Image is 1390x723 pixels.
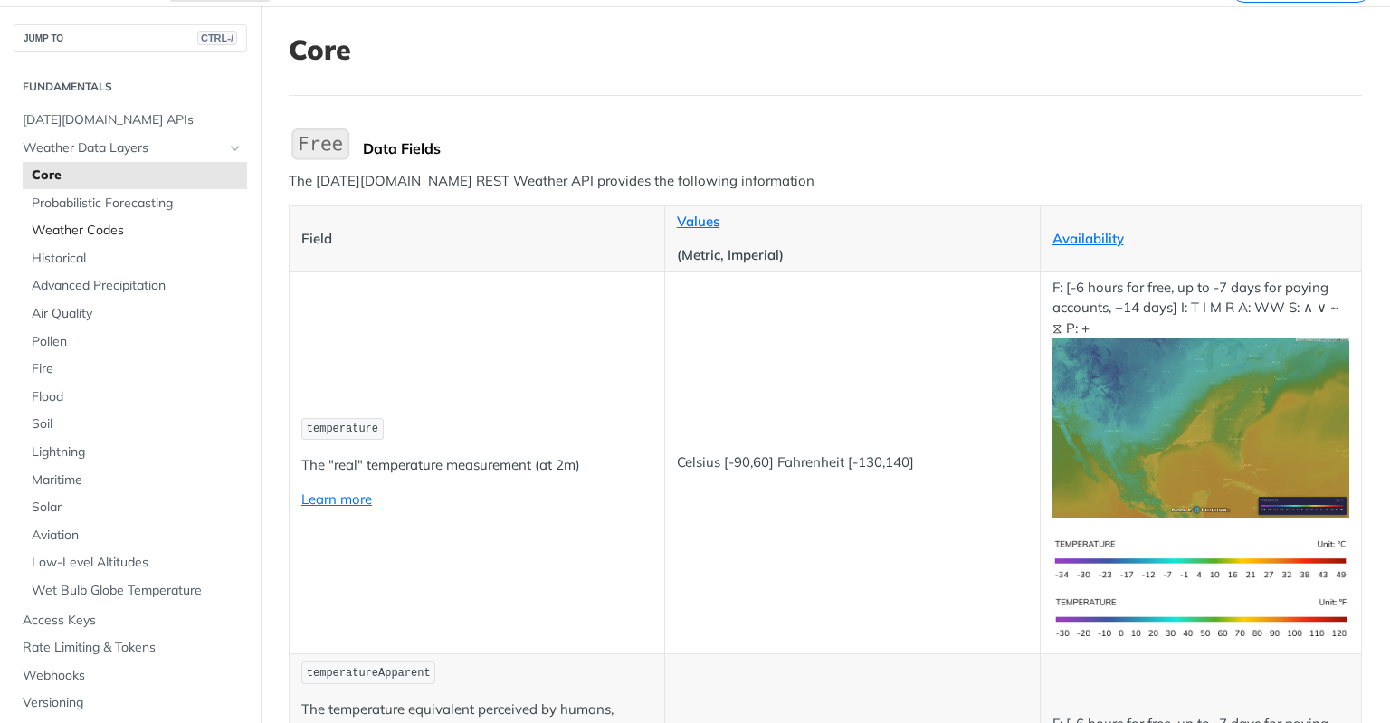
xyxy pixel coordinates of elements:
[14,607,247,634] a: Access Keys
[14,24,247,52] button: JUMP TOCTRL-/
[14,135,247,162] a: Weather Data LayersHide subpages for Weather Data Layers
[301,490,372,508] a: Learn more
[1052,608,1350,625] span: Expand image
[14,662,247,690] a: Webhooks
[23,549,247,576] a: Low-Level Altitudes
[677,245,1028,266] p: (Metric, Imperial)
[301,229,652,250] p: Field
[289,33,1362,66] h1: Core
[307,423,378,435] span: temperature
[32,195,243,213] span: Probabilistic Forecasting
[677,452,1028,473] p: Celsius [-90,60] Fahrenheit [-130,140]
[23,162,247,189] a: Core
[23,577,247,604] a: Wet Bulb Globe Temperature
[23,245,247,272] a: Historical
[1052,230,1124,247] a: Availability
[32,388,243,406] span: Flood
[23,217,247,244] a: Weather Codes
[14,107,247,134] a: [DATE][DOMAIN_NAME] APIs
[23,639,243,657] span: Rate Limiting & Tokens
[23,494,247,521] a: Solar
[23,384,247,411] a: Flood
[289,171,1362,192] p: The [DATE][DOMAIN_NAME] REST Weather API provides the following information
[23,467,247,494] a: Maritime
[32,305,243,323] span: Air Quality
[14,634,247,661] a: Rate Limiting & Tokens
[228,141,243,156] button: Hide subpages for Weather Data Layers
[307,667,431,680] span: temperatureApparent
[301,455,652,476] p: The "real" temperature measurement (at 2m)
[32,360,243,378] span: Fire
[23,111,243,129] span: [DATE][DOMAIN_NAME] APIs
[23,439,247,466] a: Lightning
[23,272,247,300] a: Advanced Precipitation
[23,190,247,217] a: Probabilistic Forecasting
[23,612,243,630] span: Access Keys
[1052,278,1350,518] p: F: [-6 hours for free, up to -7 days for paying accounts, +14 days] I: T I M R A: WW S: ∧ ∨ ~ ⧖ P: +
[197,31,237,45] span: CTRL-/
[23,411,247,438] a: Soil
[32,250,243,268] span: Historical
[23,328,247,356] a: Pollen
[1052,550,1350,567] span: Expand image
[363,139,1362,157] div: Data Fields
[32,527,243,545] span: Aviation
[32,443,243,461] span: Lightning
[32,415,243,433] span: Soil
[23,694,243,712] span: Versioning
[32,222,243,240] span: Weather Codes
[23,522,247,549] a: Aviation
[32,499,243,517] span: Solar
[23,300,247,328] a: Air Quality
[32,471,243,490] span: Maritime
[1052,418,1350,435] span: Expand image
[23,139,224,157] span: Weather Data Layers
[32,277,243,295] span: Advanced Precipitation
[23,667,243,685] span: Webhooks
[32,554,243,572] span: Low-Level Altitudes
[677,213,719,230] a: Values
[23,356,247,383] a: Fire
[32,333,243,351] span: Pollen
[32,166,243,185] span: Core
[14,79,247,95] h2: Fundamentals
[14,690,247,717] a: Versioning
[32,582,243,600] span: Wet Bulb Globe Temperature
